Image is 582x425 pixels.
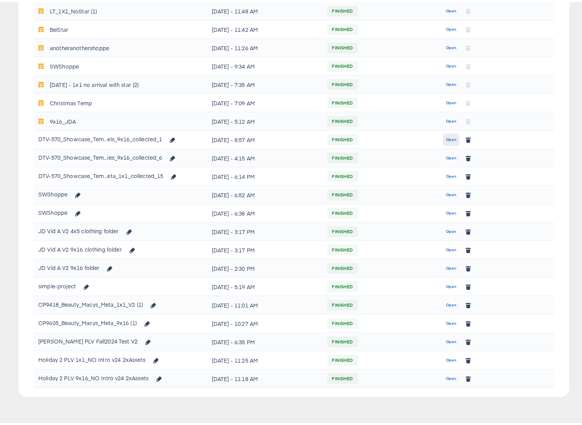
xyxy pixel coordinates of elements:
span: FINISHED [327,315,357,328]
div: [DATE] - 6:14 PM [212,168,318,181]
span: Open [446,171,456,178]
span: Open [446,134,456,141]
span: Open [446,98,456,105]
span: FINISHED [327,168,357,181]
span: FINISHED [327,334,357,346]
span: FINISHED [327,279,357,291]
div: [DATE] - 11:18 AM [212,371,318,383]
div: [DATE] - 3:17 PM [212,242,318,254]
span: Open [446,24,456,31]
span: FINISHED [327,3,357,15]
div: [DATE] - 8:57 AM [212,132,318,144]
button: Open [443,21,459,34]
button: Open [443,40,459,52]
div: [DATE] - 5:19 AM [212,279,318,291]
span: FINISHED [327,187,357,199]
button: Open [443,187,459,199]
button: Open [443,297,459,309]
button: Open [443,279,459,291]
button: Open [443,334,459,346]
div: JD Vid A V2 4x5 clothing folder [38,223,136,236]
span: Open [446,300,456,307]
div: DTV-570_Showcase_Tem...eta_1x1_collected_15 [38,168,163,180]
div: [DATE] - 11:48 AM [212,3,318,15]
span: Open [446,281,456,288]
div: anotheranothershoppe [50,40,109,52]
div: [DATE] - 3:17 PM [212,224,318,236]
span: FINISHED [327,242,357,254]
div: BelStar [50,21,68,34]
div: Christmas Temp [50,95,92,107]
div: Holiday 2 PLV 1x1_NO Intro v24 2xAssets [38,351,163,365]
div: [DATE] - 10:27 AM [212,315,318,328]
span: Open [446,208,456,215]
span: FINISHED [327,224,357,236]
span: FINISHED [327,77,357,89]
span: FINISHED [327,58,357,70]
span: Open [446,79,456,86]
div: [DATE] - 11:42 AM [212,21,318,34]
span: FINISHED [327,113,357,126]
div: [DATE] - 2:30 PM [212,260,318,273]
span: Open [446,245,456,252]
span: FINISHED [327,150,357,162]
span: FINISHED [327,297,357,309]
div: JD Vid A V2 9x16 folder [38,260,117,273]
div: SWShoppe [38,186,85,199]
span: Open [446,355,456,362]
div: [DATE] - 4:15 AM [212,150,318,162]
span: Open [446,373,456,380]
div: [DATE] - 1x1 no arrival with star (2) [50,77,139,89]
div: LT_1X1_NoStar (1) [50,3,97,15]
button: Open [443,3,459,15]
div: [DATE] - 9:34 AM [212,58,318,70]
span: Open [446,263,456,270]
button: Open [443,58,459,70]
button: Open [443,95,459,107]
div: [DATE] - 7:35 AM [212,77,318,89]
div: [DATE] - 6:38 AM [212,205,318,217]
span: Open [446,116,456,123]
button: Open [443,224,459,236]
button: Open [443,371,459,383]
span: FINISHED [327,40,357,52]
span: Open [446,318,456,325]
div: [DATE] - 5:12 AM [212,113,318,126]
div: Holiday 2 PLV 9x16_NO Intro v24 2xAssets [38,370,166,383]
button: Open [443,242,459,254]
div: [DATE] - 6:35 PM [212,334,318,346]
div: DTV-570_Showcase_Tem...ies_9x16_collected_6 [38,149,162,162]
button: Open [443,352,459,365]
span: Open [446,337,456,343]
span: FINISHED [327,352,357,365]
span: Open [446,42,456,49]
span: Open [446,61,456,68]
span: Open [446,6,456,13]
button: Open [443,315,459,328]
div: CP9605_Beauty_Macys_Meta_9x16 (1) [38,315,154,328]
div: 9x16_JDA [50,113,76,126]
button: Open [443,77,459,89]
div: SWShoppe [50,58,79,70]
div: CP9418_Beauty_Macys_Meta_1x1_V2 (1) [38,296,161,309]
div: [DATE] - 11:01 AM [212,297,318,309]
div: JD Vid A V2 9x16 clothing folder [38,241,139,254]
div: [DATE] - 11:25 AM [212,352,318,365]
div: [DATE] - 11:26 AM [212,40,318,52]
span: Open [446,190,456,196]
div: [PERSON_NAME] PLV Fall2024 Test V2 [38,333,156,346]
span: FINISHED [327,371,357,383]
span: FINISHED [327,132,357,144]
button: Open [443,150,459,162]
button: Open [443,205,459,217]
span: FINISHED [327,205,357,217]
button: Open [443,168,459,181]
span: Open [446,226,456,233]
span: FINISHED [327,260,357,273]
button: Open [443,132,459,144]
button: Open [443,260,459,273]
div: [DATE] - 6:52 AM [212,187,318,199]
div: [DATE] - 7:09 AM [212,95,318,107]
span: FINISHED [327,21,357,34]
div: SWShoppe [38,204,85,217]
